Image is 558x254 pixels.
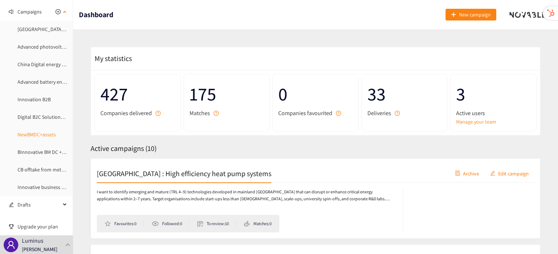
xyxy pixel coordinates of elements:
[456,109,485,118] span: Active users
[156,111,161,116] span: question-circle
[336,111,341,116] span: question-circle
[56,9,61,14] span: plus-circle
[190,80,264,109] span: 175
[18,215,27,230] span: Lists
[18,149,89,155] a: BInnovative BM DC + extra service
[91,54,132,63] span: My statistics
[450,167,485,179] button: containerArchive
[7,240,15,249] span: user
[97,168,271,178] h2: [GEOGRAPHIC_DATA] : High efficiency heat pump systems
[395,111,400,116] span: question-circle
[100,80,175,109] span: 427
[104,220,144,227] li: Favourites: 0
[456,80,531,109] span: 3
[18,219,67,234] span: Upgrade your plan
[446,9,496,20] button: plusNew campaign
[18,131,56,138] a: NewBMDC+assets
[485,167,534,179] button: editEdit campaign
[490,171,495,177] span: edit
[197,220,236,227] li: To review: 10
[9,9,14,14] span: sound
[459,11,491,19] span: New campaign
[367,109,391,118] span: Deliveries
[498,169,529,177] span: Edit campaign
[278,109,332,118] span: Companies favourited
[18,79,89,85] a: Advanced battery energy storage
[91,158,540,239] a: [GEOGRAPHIC_DATA] : High efficiency heat pump systemscontainerArchiveeditEdit campaignI want to i...
[18,26,141,33] a: [GEOGRAPHIC_DATA] : High efficiency heat pump systems
[190,109,210,118] span: Matches
[521,219,558,254] iframe: Chat Widget
[9,224,14,229] span: trophy
[278,80,353,109] span: 0
[100,109,152,118] span: Companies delivered
[18,43,111,50] a: Advanced photovoltaics & solar integration
[18,96,51,103] a: Innovation B2B
[451,12,456,18] span: plus
[18,197,61,212] span: Drafts
[18,184,130,190] a: Innovative business models datacenters and energy
[463,169,479,177] span: Archive
[22,236,43,245] p: Luminus
[18,61,122,68] a: China Digital energy management & grid services
[367,80,442,109] span: 33
[456,118,531,126] a: Manage your team
[455,171,460,177] span: container
[22,245,57,253] p: [PERSON_NAME]
[91,144,157,153] span: Active campaigns ( 10 )
[152,220,189,227] li: Followed: 0
[9,202,14,207] span: edit
[18,114,96,120] a: Digital B2C Solutions Energy Utilities
[18,4,42,19] span: Campaigns
[214,111,219,116] span: question-circle
[18,166,92,173] a: CB offtake from methane pyrolysis
[97,189,395,202] p: I want to identify emerging and mature (TRL 4–9) technologies developed in mainland [GEOGRAPHIC_D...
[244,220,272,227] li: Matches: 0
